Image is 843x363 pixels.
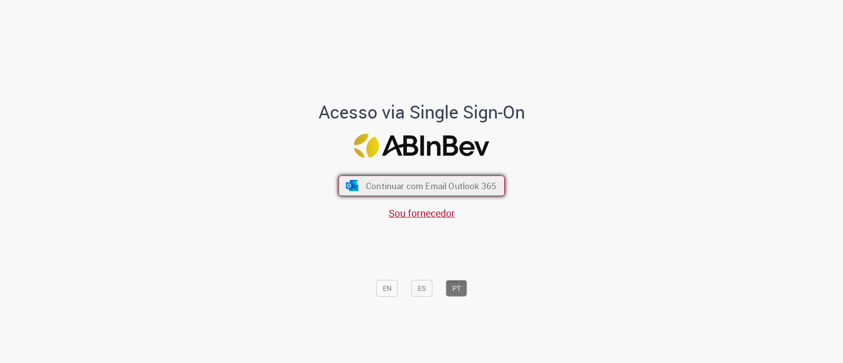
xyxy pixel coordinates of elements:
[411,280,433,297] button: ES
[284,102,559,122] h1: Acesso via Single Sign-On
[366,180,496,191] span: Continuar com Email Outlook 365
[338,175,505,196] button: ícone Azure/Microsoft 360 Continuar com Email Outlook 365
[345,180,359,191] img: ícone Azure/Microsoft 360
[376,280,398,297] button: EN
[389,206,455,220] a: Sou fornecedor
[446,280,467,297] button: PT
[354,134,489,158] img: Logo ABInBev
